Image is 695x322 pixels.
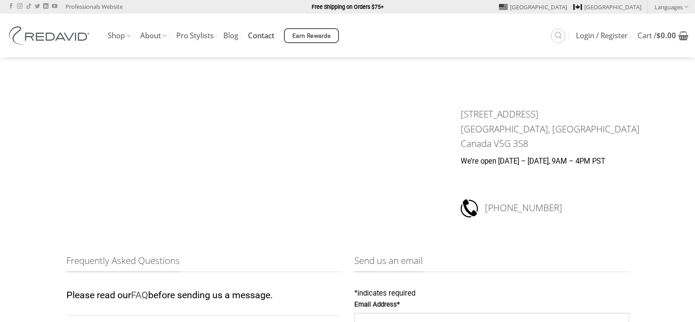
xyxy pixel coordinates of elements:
[52,4,57,10] a: Follow on YouTube
[656,30,676,40] bdi: 0.00
[176,28,214,44] a: Pro Stylists
[17,4,22,10] a: Follow on Instagram
[485,198,651,218] h3: [PHONE_NUMBER]
[292,31,331,41] span: Earn Rewards
[66,253,180,272] span: Frequently Asked Questions
[312,4,384,10] strong: Free Shipping on Orders $75+
[637,32,676,39] span: Cart /
[35,4,40,10] a: Follow on Twitter
[461,156,651,168] p: We’re open [DATE] – [DATE], 9AM – 4PM PST
[576,28,628,44] a: Login / Register
[551,29,565,43] a: Search
[223,28,238,44] a: Blog
[655,0,688,13] a: Languages
[66,288,341,303] p: Please read our before sending us a message.
[637,26,688,45] a: View cart
[131,289,148,300] a: FAQ
[43,4,48,10] a: Follow on LinkedIn
[8,4,14,10] a: Follow on Facebook
[7,26,95,45] img: REDAVID Salon Products | United States
[108,27,131,44] a: Shop
[284,28,339,43] a: Earn Rewards
[576,32,628,39] span: Login / Register
[26,4,31,10] a: Follow on TikTok
[499,0,567,14] a: [GEOGRAPHIC_DATA]
[140,27,167,44] a: About
[248,28,274,44] a: Contact
[354,300,629,310] label: Email Address
[573,0,641,14] a: [GEOGRAPHIC_DATA]
[354,253,423,272] span: Send us an email
[461,107,651,151] h3: [STREET_ADDRESS] [GEOGRAPHIC_DATA], [GEOGRAPHIC_DATA] Canada V5G 3S8
[354,288,629,300] div: indicates required
[656,30,661,40] span: $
